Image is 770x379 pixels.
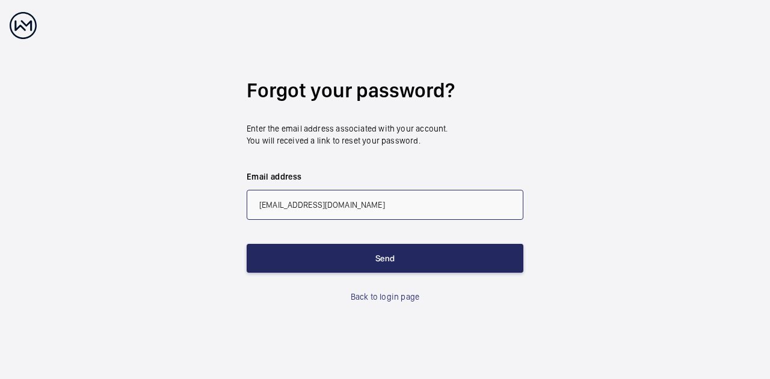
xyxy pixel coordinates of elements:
[351,291,419,303] a: Back to login page
[247,76,523,105] h2: Forgot your password?
[247,171,523,183] label: Email address
[247,244,523,273] button: Send
[247,123,523,147] p: Enter the email address associated with your account. You will received a link to reset your pass...
[247,190,523,220] input: abc@xyz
